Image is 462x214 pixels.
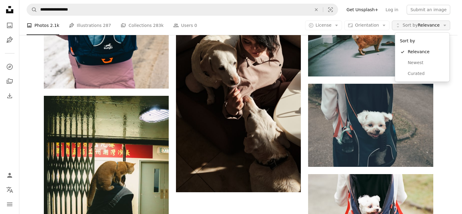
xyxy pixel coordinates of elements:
[397,35,447,47] div: Sort by
[408,49,444,55] span: Relevance
[402,23,418,28] span: Sort by
[402,22,440,28] span: Relevance
[395,33,449,82] div: Sort byRelevance
[408,71,444,77] span: Curated
[392,21,450,30] button: Sort byRelevance
[408,60,444,66] span: Newest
